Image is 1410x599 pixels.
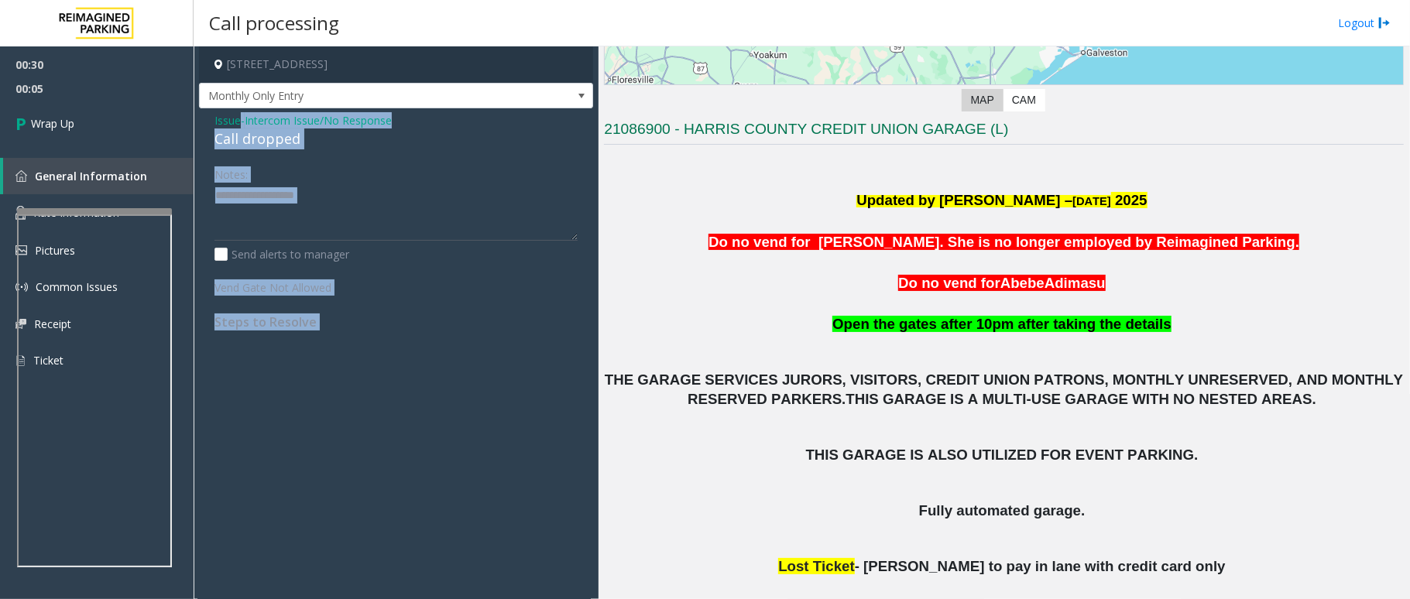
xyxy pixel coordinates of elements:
span: Updated by [PERSON_NAME] – [856,192,1072,208]
img: logout [1378,15,1391,31]
span: Issue [214,112,241,128]
span: THIS GARAGE IS A MULTI-USE GARAGE WITH NO NESTED AREAS. [846,391,1316,407]
span: Intercom Issue/No Response [245,112,392,128]
img: 'icon' [15,319,26,329]
span: Ad [1045,275,1064,291]
span: Rate Information [33,205,119,220]
span: Fully automated garage. [919,502,1086,519]
img: 'icon' [15,170,27,182]
span: Do no vend for [898,275,1000,291]
span: Lost Ticket [778,558,854,574]
span: bebe [1010,275,1045,291]
span: Do no vend for [PERSON_NAME]. She is no longer employed by Reimagined Parking. [708,234,1299,250]
span: Monthly Only Entry [200,84,514,108]
span: - [241,113,392,128]
span: THE GARAGE SERVICES JURORS, VISITORS, CREDIT UNION PATRONS, MONTHLY UNRESERVED, AND MONTHLY RESER... [605,371,1408,407]
span: [DATE] [1072,195,1111,207]
label: Map [962,89,1003,111]
img: 'icon' [15,281,28,293]
img: 'icon' [15,206,26,220]
img: 'icon' [15,245,27,255]
a: Logout [1338,15,1391,31]
label: Send alerts to manager [214,246,349,262]
h4: Steps to Resolve [214,315,578,330]
span: General Information [35,169,147,183]
span: - [PERSON_NAME] to pay in lane with credit card only [855,558,1226,574]
span: THIS GARAGE IS ALSO UTILIZED FOR EVENT PARKING. [806,447,1199,463]
span: 2025 [1115,192,1148,208]
h4: [STREET_ADDRESS] [199,46,593,83]
h3: 21086900 - HARRIS COUNTY CREDIT UNION GARAGE (L) [604,119,1404,145]
h3: Call processing [201,4,347,42]
img: 'icon' [15,354,26,368]
label: Vend Gate Not Allowed [211,274,365,296]
span: Wrap Up [31,115,74,132]
span: Open the gates after 10pm after taking the details [832,316,1172,332]
span: A [1000,275,1010,291]
div: Call dropped [214,128,578,149]
label: Notes: [214,161,248,183]
span: imasu [1064,275,1106,291]
label: CAM [1003,89,1045,111]
a: General Information [3,158,194,194]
